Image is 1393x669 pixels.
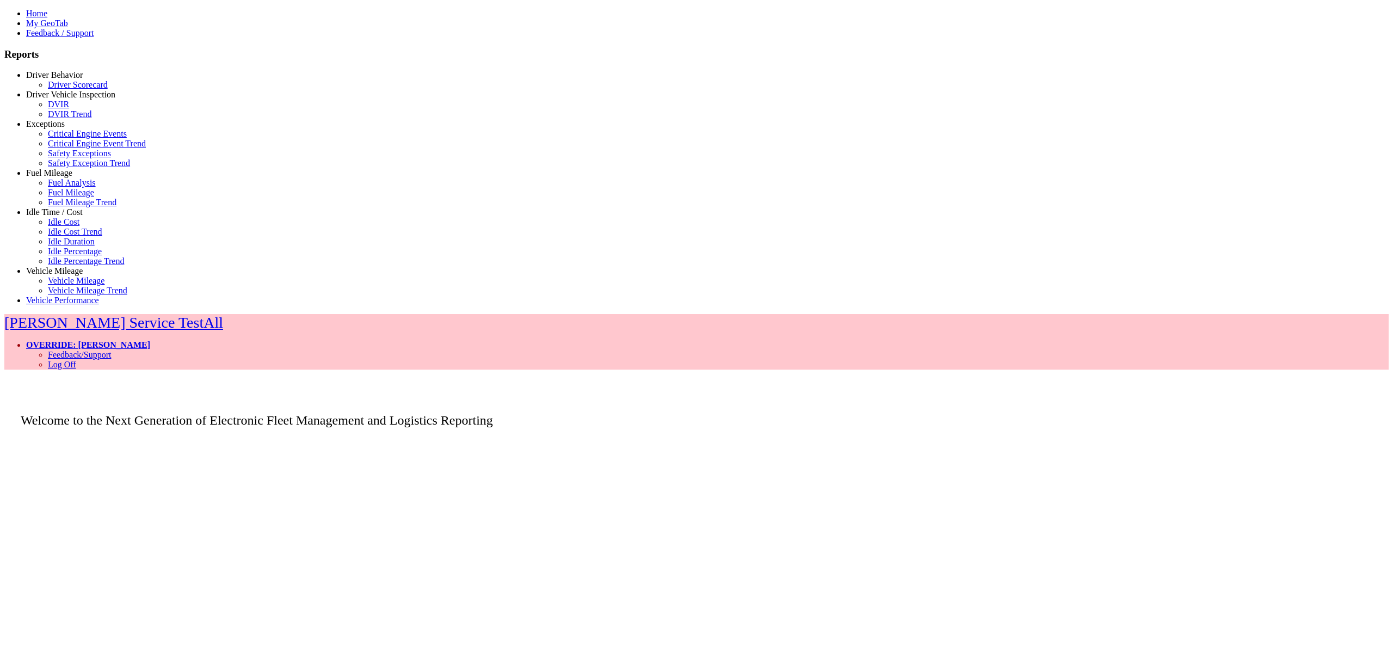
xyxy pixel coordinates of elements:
[48,360,76,369] a: Log Off
[48,198,116,207] a: Fuel Mileage Trend
[48,247,102,256] a: Idle Percentage
[48,237,95,246] a: Idle Duration
[26,9,47,18] a: Home
[48,80,108,89] a: Driver Scorecard
[48,350,111,359] a: Feedback/Support
[26,70,83,79] a: Driver Behavior
[26,28,94,38] a: Feedback / Support
[48,286,127,295] a: Vehicle Mileage Trend
[48,178,96,187] a: Fuel Analysis
[26,340,150,349] a: OVERRIDE: [PERSON_NAME]
[26,19,68,28] a: My GeoTab
[26,90,115,99] a: Driver Vehicle Inspection
[48,276,104,285] a: Vehicle Mileage
[48,139,146,148] a: Critical Engine Event Trend
[4,48,1389,60] h3: Reports
[48,227,102,236] a: Idle Cost Trend
[26,119,65,128] a: Exceptions
[48,109,91,119] a: DVIR Trend
[48,158,130,168] a: Safety Exception Trend
[26,296,99,305] a: Vehicle Performance
[48,100,69,109] a: DVIR
[4,397,1389,428] p: Welcome to the Next Generation of Electronic Fleet Management and Logistics Reporting
[48,149,111,158] a: Safety Exceptions
[4,314,223,331] a: [PERSON_NAME] Service TestAll
[26,266,83,275] a: Vehicle Mileage
[26,207,83,217] a: Idle Time / Cost
[48,256,124,266] a: Idle Percentage Trend
[48,217,79,226] a: Idle Cost
[26,168,72,177] a: Fuel Mileage
[48,129,127,138] a: Critical Engine Events
[48,188,94,197] a: Fuel Mileage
